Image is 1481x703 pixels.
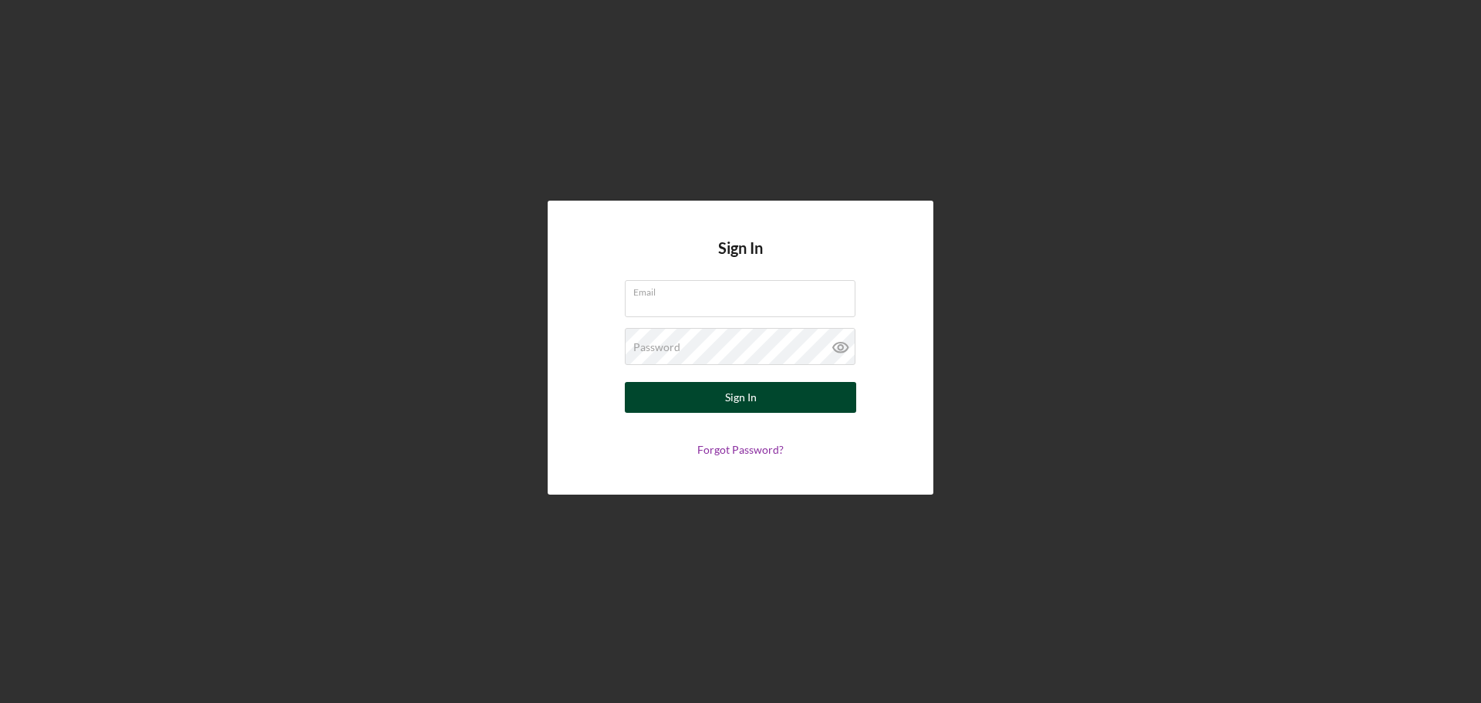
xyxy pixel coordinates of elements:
[725,382,757,413] div: Sign In
[718,239,763,280] h4: Sign In
[697,443,784,456] a: Forgot Password?
[633,281,855,298] label: Email
[625,382,856,413] button: Sign In
[633,341,680,353] label: Password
